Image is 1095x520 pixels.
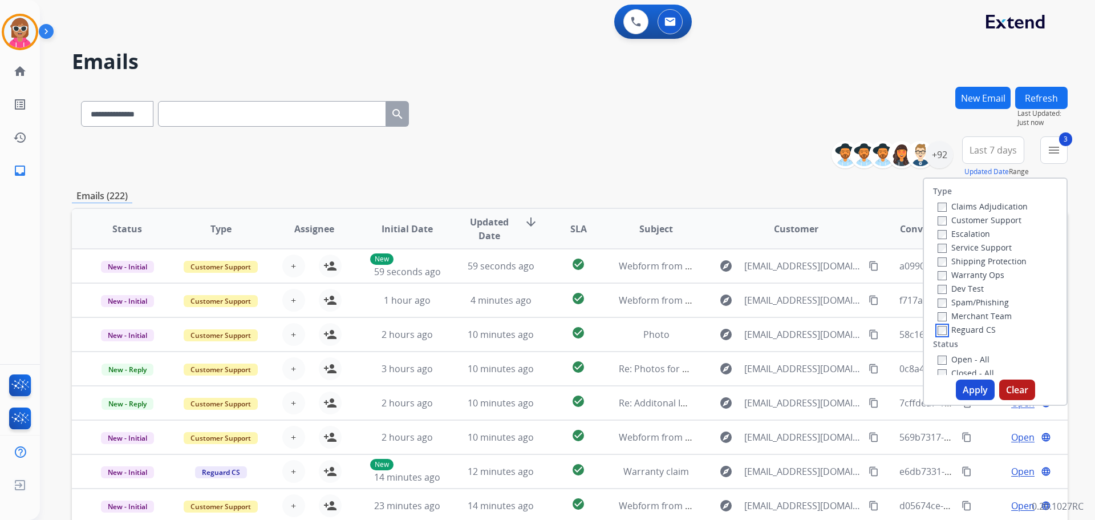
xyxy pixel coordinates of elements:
span: 14 minutes ago [374,471,440,483]
mat-icon: list_alt [13,98,27,111]
mat-icon: explore [719,293,733,307]
input: Warranty Ops [938,271,947,280]
input: Dev Test [938,285,947,294]
span: Open [1011,430,1035,444]
mat-icon: person_add [323,259,337,273]
mat-icon: content_copy [869,432,879,442]
span: [EMAIL_ADDRESS][DOMAIN_NAME] [744,499,862,513]
span: f717aa87-4748-45cd-8ead-842c41b3719b [899,294,1074,307]
span: New - Initial [101,261,154,273]
label: Type [933,186,952,197]
p: New [370,459,394,470]
span: [EMAIL_ADDRESS][DOMAIN_NAME] [744,465,862,478]
span: New - Initial [101,295,154,307]
label: Escalation [938,228,990,239]
mat-icon: explore [719,328,733,341]
mat-icon: home [13,65,27,78]
mat-icon: explore [719,430,733,444]
mat-icon: inbox [13,164,27,178]
mat-icon: check_circle [571,463,585,477]
p: New [370,253,394,265]
span: + [291,396,296,410]
span: [EMAIL_ADDRESS][DOMAIN_NAME] [744,362,862,376]
span: 2 hours ago [382,328,433,341]
mat-icon: check_circle [571,257,585,271]
button: + [282,460,305,483]
label: Open - All [938,354,989,365]
span: + [291,259,296,273]
input: Shipping Protection [938,257,947,267]
span: Customer Support [184,329,258,341]
span: 14 minutes ago [468,499,534,512]
label: Merchant Team [938,311,1012,321]
label: Warranty Ops [938,269,1004,280]
span: New - Initial [101,466,154,478]
mat-icon: person_add [323,293,337,307]
span: 3 hours ago [382,362,433,375]
span: 7cffdea7-1341-4d35-a5e5-e991386bf37a [899,397,1070,409]
mat-icon: explore [719,259,733,273]
span: a09901db-25e3-45a3-b346-dc2c4bc2c99d [899,260,1076,272]
span: New - Reply [102,398,153,410]
button: Refresh [1015,87,1068,109]
span: 569b7317-dce6-465b-bd65-63f6bd5ed95f [899,431,1074,444]
mat-icon: check_circle [571,292,585,305]
span: Re: Photos for Couch/Chaise Claim [619,362,768,375]
input: Escalation [938,230,947,239]
input: Open - All [938,356,947,365]
span: Status [112,222,142,236]
span: 10 minutes ago [468,431,534,444]
span: Customer Support [184,364,258,376]
label: Spam/Phishing [938,297,1009,308]
mat-icon: search [391,107,404,121]
span: + [291,499,296,513]
button: + [282,426,305,449]
mat-icon: person_add [323,499,337,513]
span: Conversation ID [900,222,973,236]
span: 0c8a41e0-e783-465b-b752-afce900d2324 [899,362,1073,375]
label: Claims Adjudication [938,201,1028,212]
span: Just now [1017,118,1068,127]
button: + [282,255,305,277]
span: New - Reply [102,364,153,376]
mat-icon: content_copy [869,364,879,374]
span: Webform from [EMAIL_ADDRESS][DOMAIN_NAME] on [DATE] [619,294,877,307]
input: Reguard CS [938,326,947,335]
button: + [282,289,305,312]
mat-icon: explore [719,362,733,376]
span: Customer Support [184,501,258,513]
mat-icon: person_add [323,362,337,376]
span: + [291,430,296,444]
span: Customer Support [184,295,258,307]
span: Customer Support [184,432,258,444]
span: 59 seconds ago [374,265,441,278]
span: Assignee [294,222,334,236]
mat-icon: content_copy [962,466,972,477]
span: [EMAIL_ADDRESS][DOMAIN_NAME] [744,328,862,341]
span: + [291,465,296,478]
button: + [282,392,305,414]
div: +92 [926,141,953,168]
input: Merchant Team [938,312,947,321]
label: Customer Support [938,215,1021,225]
span: + [291,293,296,307]
mat-icon: explore [719,465,733,478]
span: [EMAIL_ADDRESS][DOMAIN_NAME] [744,430,862,444]
span: Webform from [PERSON_NAME][EMAIL_ADDRESS][DOMAIN_NAME] on [DATE] [619,431,948,444]
mat-icon: person_add [323,465,337,478]
mat-icon: content_copy [869,295,879,305]
span: Last 7 days [970,148,1017,152]
label: Shipping Protection [938,256,1027,267]
label: Status [933,338,958,350]
mat-icon: content_copy [869,329,879,340]
input: Spam/Phishing [938,299,947,308]
mat-icon: person_add [323,396,337,410]
button: Last 7 days [962,136,1024,164]
input: Closed - All [938,369,947,378]
mat-icon: person_add [323,430,337,444]
button: Updated Date [964,167,1009,176]
label: Service Support [938,242,1012,253]
span: Re: Additonal Information [619,397,729,409]
img: avatar [4,16,36,48]
span: Initial Date [382,222,433,236]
